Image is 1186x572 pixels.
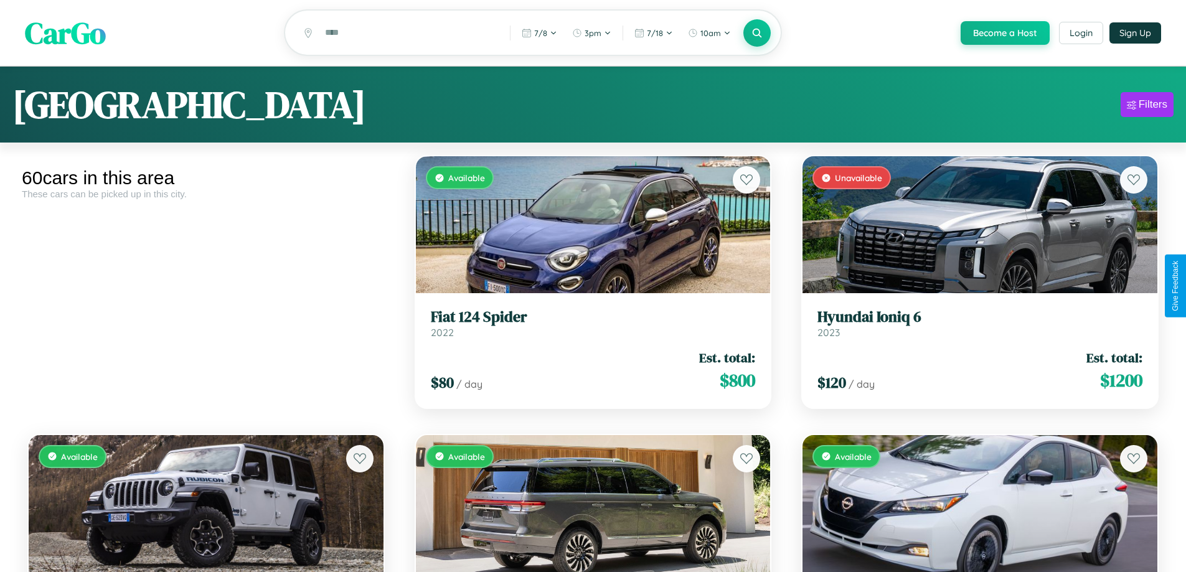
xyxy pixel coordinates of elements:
[835,172,882,183] span: Unavailable
[835,451,872,462] span: Available
[1171,261,1180,311] div: Give Feedback
[431,326,454,339] span: 2022
[1121,92,1174,117] button: Filters
[1086,349,1142,367] span: Est. total:
[431,308,756,326] h3: Fiat 124 Spider
[817,372,846,393] span: $ 120
[1139,98,1167,111] div: Filters
[22,167,390,189] div: 60 cars in this area
[515,23,563,43] button: 7/8
[448,172,485,183] span: Available
[12,79,366,130] h1: [GEOGRAPHIC_DATA]
[682,23,737,43] button: 10am
[961,21,1050,45] button: Become a Host
[720,368,755,393] span: $ 800
[699,349,755,367] span: Est. total:
[817,308,1142,339] a: Hyundai Ioniq 62023
[448,451,485,462] span: Available
[849,378,875,390] span: / day
[534,28,547,38] span: 7 / 8
[456,378,482,390] span: / day
[700,28,721,38] span: 10am
[585,28,601,38] span: 3pm
[22,189,390,199] div: These cars can be picked up in this city.
[61,451,98,462] span: Available
[431,372,454,393] span: $ 80
[817,308,1142,326] h3: Hyundai Ioniq 6
[25,12,106,54] span: CarGo
[647,28,663,38] span: 7 / 18
[1059,22,1103,44] button: Login
[1109,22,1161,44] button: Sign Up
[431,308,756,339] a: Fiat 124 Spider2022
[628,23,679,43] button: 7/18
[817,326,840,339] span: 2023
[1100,368,1142,393] span: $ 1200
[566,23,618,43] button: 3pm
